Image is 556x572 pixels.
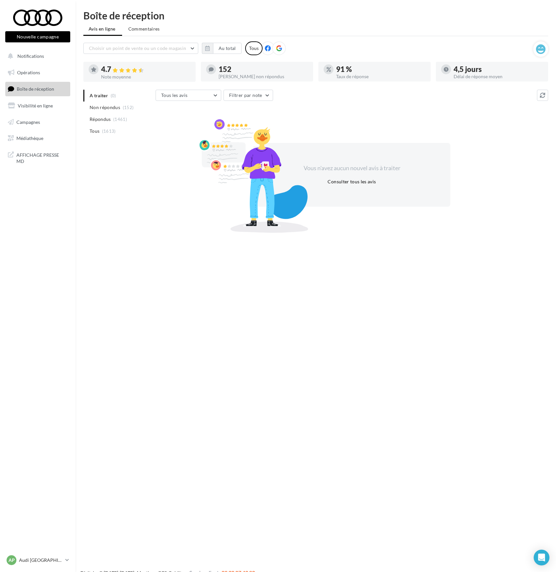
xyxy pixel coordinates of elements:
[17,70,40,75] span: Opérations
[219,74,308,79] div: [PERSON_NAME] non répondus
[83,11,548,20] div: Boîte de réception
[4,49,69,63] button: Notifications
[123,105,134,110] span: (152)
[4,131,72,145] a: Médiathèque
[156,90,221,101] button: Tous les avis
[19,557,63,563] p: Audi [GEOGRAPHIC_DATA] 17
[534,550,549,565] div: Open Intercom Messenger
[202,43,242,54] button: Au total
[245,41,263,55] div: Tous
[4,66,72,80] a: Opérations
[295,164,408,172] div: Vous n'avez aucun nouvel avis à traiter
[5,554,70,566] a: AP Audi [GEOGRAPHIC_DATA] 17
[219,66,308,73] div: 152
[4,82,72,96] a: Boîte de réception
[4,99,72,113] a: Visibilité en ligne
[18,103,53,108] span: Visibilité en ligne
[16,135,43,141] span: Médiathèque
[454,74,543,79] div: Délai de réponse moyen
[90,104,120,111] span: Non répondus
[224,90,273,101] button: Filtrer par note
[4,148,72,167] a: AFFICHAGE PRESSE MD
[161,92,188,98] span: Tous les avis
[16,119,40,125] span: Campagnes
[90,128,99,134] span: Tous
[325,178,378,186] button: Consulter tous les avis
[83,43,198,54] button: Choisir un point de vente ou un code magasin
[213,43,242,54] button: Au total
[4,115,72,129] a: Campagnes
[101,75,190,79] div: Note moyenne
[16,150,68,165] span: AFFICHAGE PRESSE MD
[336,74,425,79] div: Taux de réponse
[454,66,543,73] div: 4,5 jours
[102,128,116,134] span: (1613)
[90,116,111,123] span: Répondus
[128,26,160,32] span: Commentaires
[89,45,186,51] span: Choisir un point de vente ou un code magasin
[17,86,54,92] span: Boîte de réception
[113,117,127,122] span: (1461)
[17,53,44,59] span: Notifications
[101,66,190,73] div: 4.7
[336,66,425,73] div: 91 %
[5,31,70,42] button: Nouvelle campagne
[9,557,15,563] span: AP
